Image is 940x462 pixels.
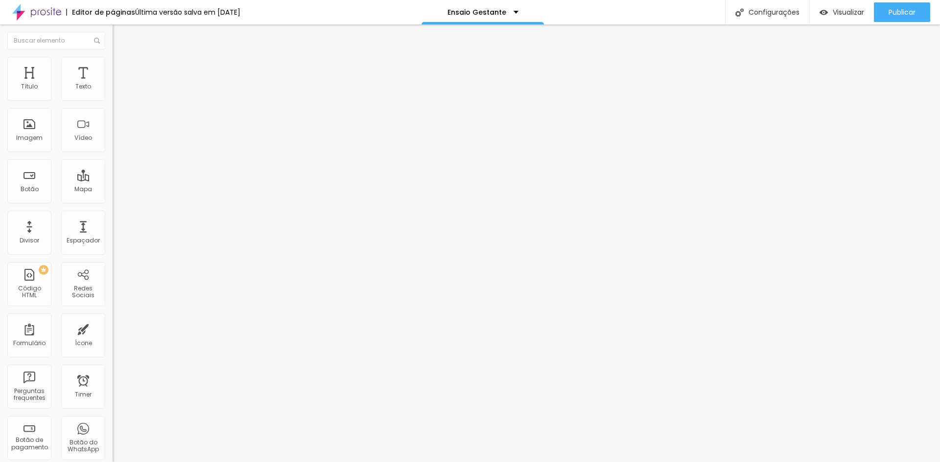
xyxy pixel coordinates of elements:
iframe: Editor [113,24,940,462]
div: Imagem [16,134,43,141]
div: Editor de páginas [66,9,135,16]
div: Botão [21,186,39,193]
div: Timer [75,391,92,398]
div: Vídeo [74,134,92,141]
div: Perguntas frequentes [10,388,48,402]
div: Código HTML [10,285,48,299]
div: Formulário [13,340,46,347]
img: view-1.svg [820,8,828,17]
div: Texto [75,83,91,90]
span: Visualizar [833,8,864,16]
div: Divisor [20,237,39,244]
div: Última versão salva em [DATE] [135,9,240,16]
input: Buscar elemento [7,32,105,49]
div: Botão do WhatsApp [64,439,102,453]
p: Ensaio Gestante [447,9,506,16]
div: Redes Sociais [64,285,102,299]
div: Ícone [75,340,92,347]
div: Mapa [74,186,92,193]
button: Publicar [874,2,930,22]
div: Botão de pagamento [10,437,48,451]
button: Visualizar [810,2,874,22]
div: Espaçador [67,237,100,244]
img: Icone [94,38,100,44]
div: Título [21,83,38,90]
span: Publicar [889,8,916,16]
img: Icone [735,8,744,17]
